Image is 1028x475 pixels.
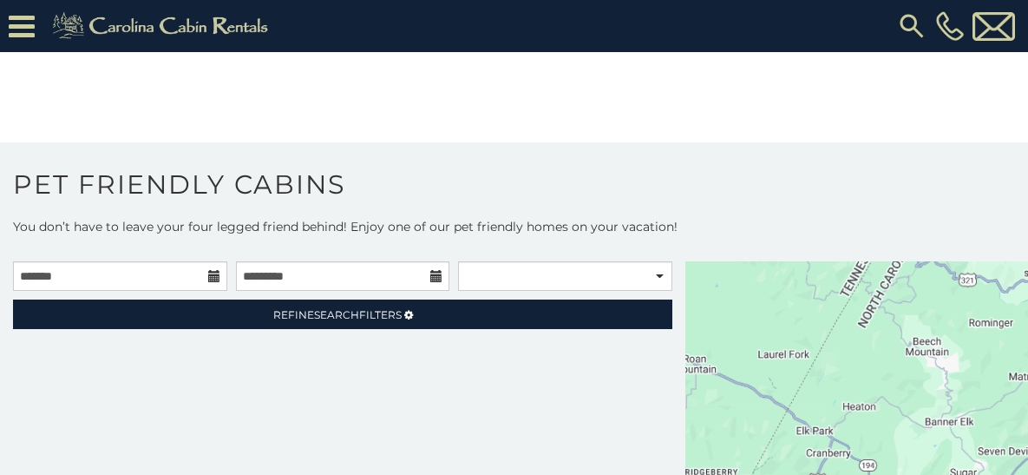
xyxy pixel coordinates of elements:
[273,308,402,321] span: Refine Filters
[314,308,359,321] span: Search
[932,11,968,41] a: [PHONE_NUMBER]
[13,300,672,329] a: RefineSearchFilters
[896,10,927,42] img: search-regular.svg
[43,9,283,43] img: Khaki-logo.png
